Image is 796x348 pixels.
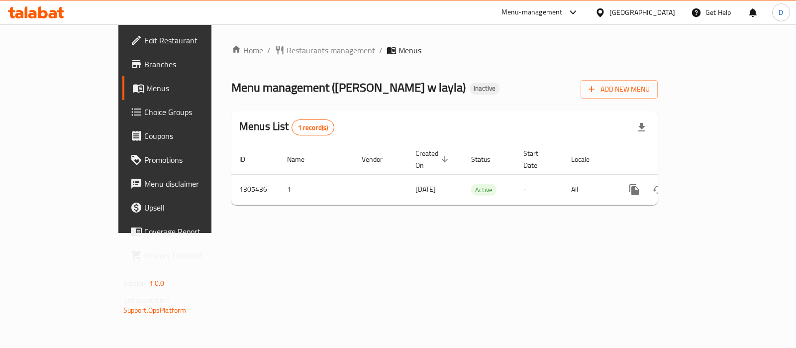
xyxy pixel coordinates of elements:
[122,220,251,243] a: Coverage Report
[122,76,251,100] a: Menus
[589,83,650,96] span: Add New Menu
[123,277,148,290] span: Version:
[292,123,334,132] span: 1 record(s)
[379,44,383,56] li: /
[362,153,396,165] span: Vendor
[523,147,551,171] span: Start Date
[144,34,243,46] span: Edit Restaurant
[287,44,375,56] span: Restaurants management
[614,144,726,175] th: Actions
[231,144,726,205] table: enhanced table
[571,153,602,165] span: Locale
[122,243,251,267] a: Grocery Checklist
[144,130,243,142] span: Coupons
[144,178,243,190] span: Menu disclaimer
[144,202,243,214] span: Upsell
[231,174,279,205] td: 1305436
[501,6,563,18] div: Menu-management
[122,124,251,148] a: Coupons
[471,184,497,196] span: Active
[279,174,354,205] td: 1
[146,82,243,94] span: Menus
[646,178,670,202] button: Change Status
[149,277,165,290] span: 1.0.0
[144,226,243,237] span: Coverage Report
[630,116,654,139] div: Export file
[287,153,317,165] span: Name
[515,174,563,205] td: -
[622,178,646,202] button: more
[231,44,658,56] nav: breadcrumb
[471,153,503,165] span: Status
[292,119,335,135] div: Total records count
[144,106,243,118] span: Choice Groups
[581,80,658,99] button: Add New Menu
[122,172,251,196] a: Menu disclaimer
[144,249,243,261] span: Grocery Checklist
[231,76,466,99] span: Menu management ( [PERSON_NAME] w layla )
[144,58,243,70] span: Branches
[239,119,334,135] h2: Menus List
[122,196,251,220] a: Upsell
[122,52,251,76] a: Branches
[563,174,614,205] td: All
[275,44,375,56] a: Restaurants management
[470,84,499,93] span: Inactive
[239,153,258,165] span: ID
[415,147,451,171] span: Created On
[267,44,271,56] li: /
[144,154,243,166] span: Promotions
[122,100,251,124] a: Choice Groups
[609,7,675,18] div: [GEOGRAPHIC_DATA]
[779,7,783,18] span: D
[123,304,187,317] a: Support.OpsPlatform
[122,28,251,52] a: Edit Restaurant
[415,183,436,196] span: [DATE]
[398,44,421,56] span: Menus
[122,148,251,172] a: Promotions
[470,83,499,95] div: Inactive
[123,294,169,307] span: Get support on:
